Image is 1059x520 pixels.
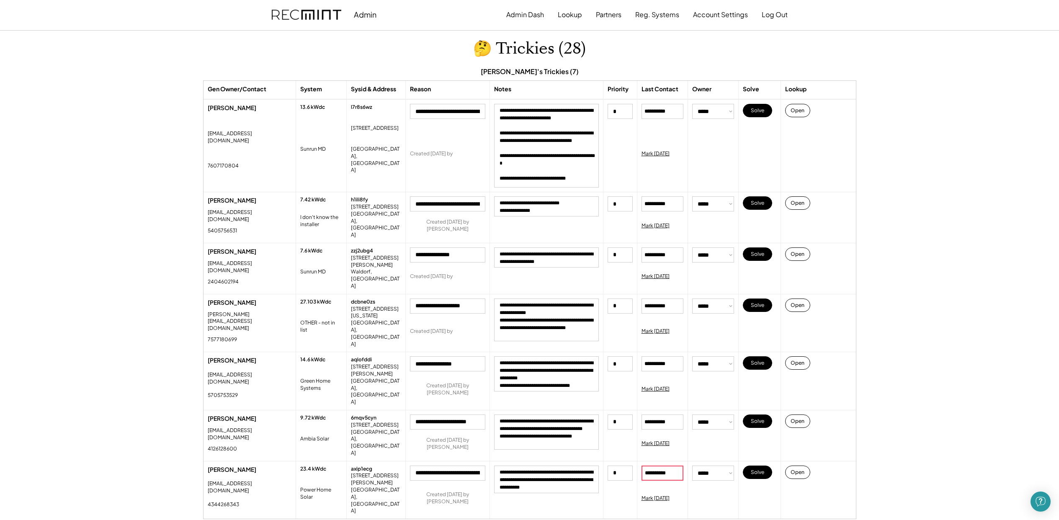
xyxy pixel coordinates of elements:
button: Open [785,356,810,370]
div: [STREET_ADDRESS][PERSON_NAME] [351,255,401,269]
div: [STREET_ADDRESS][PERSON_NAME] [351,363,401,378]
div: [PERSON_NAME] [208,247,291,256]
div: Gen Owner/Contact [208,85,266,93]
button: Open [785,104,810,117]
div: 4344268343 [208,501,239,508]
div: [PERSON_NAME] [208,356,291,365]
button: Log Out [762,6,788,23]
button: Open [785,247,810,261]
button: Solve [743,196,772,210]
button: Lookup [558,6,582,23]
div: [STREET_ADDRESS] [351,125,399,132]
div: Sunrun MD [300,268,326,275]
div: [STREET_ADDRESS] [351,203,399,211]
div: [PERSON_NAME]'s Trickies (7) [481,67,579,76]
div: Mark [DATE] [642,150,670,157]
button: Solve [743,247,772,261]
div: Sysid & Address [351,85,396,93]
div: 27.103 kWdc [300,299,331,306]
button: Account Settings [693,6,748,23]
div: [EMAIL_ADDRESS][DOMAIN_NAME] [208,130,291,144]
div: Waldorf, [GEOGRAPHIC_DATA] [351,268,401,289]
div: Mark [DATE] [642,222,670,229]
div: Solve [743,85,759,93]
div: [EMAIL_ADDRESS][DOMAIN_NAME] [208,480,291,494]
div: Sunrun MD [300,146,326,153]
div: [PERSON_NAME] [208,299,291,307]
div: 7.42 kWdc [300,196,326,203]
div: [PERSON_NAME] [208,414,291,423]
button: Open [785,466,810,479]
div: [EMAIL_ADDRESS][DOMAIN_NAME] [208,427,291,441]
div: zzj2ubg4 [351,247,373,255]
div: Lookup [785,85,806,93]
div: 5405756531 [208,227,237,234]
div: [EMAIL_ADDRESS][DOMAIN_NAME] [208,209,291,223]
div: Created [DATE] by [410,328,453,335]
div: Mark [DATE] [642,273,670,280]
div: [US_STATE][GEOGRAPHIC_DATA], [GEOGRAPHIC_DATA] [351,312,401,348]
div: 14.6 kWdc [300,356,325,363]
button: Solve [743,299,772,312]
div: 6mqv5cyn [351,414,376,422]
div: [PERSON_NAME] [208,466,291,474]
div: [STREET_ADDRESS] [351,422,399,429]
div: h1ili8fy [351,196,368,203]
button: Admin Dash [506,6,544,23]
div: dcbne0zs [351,299,375,306]
div: [GEOGRAPHIC_DATA], [GEOGRAPHIC_DATA] [351,487,401,515]
div: Created [DATE] by [PERSON_NAME] [410,491,485,505]
div: axip1ecg [351,466,372,473]
div: [GEOGRAPHIC_DATA], [GEOGRAPHIC_DATA] [351,146,401,174]
button: Solve [743,466,772,479]
button: Solve [743,414,772,428]
div: 9.72 kWdc [300,414,326,422]
div: Owner [692,85,711,93]
img: recmint-logotype%403x.png [272,10,341,20]
div: System [300,85,322,93]
div: [PERSON_NAME] [208,196,291,205]
div: [EMAIL_ADDRESS][DOMAIN_NAME] [208,371,291,386]
div: Mark [DATE] [642,440,670,447]
div: Reason [410,85,431,93]
div: [GEOGRAPHIC_DATA], [GEOGRAPHIC_DATA] [351,378,401,406]
div: Notes [494,85,511,93]
div: [STREET_ADDRESS] [351,306,399,313]
button: Open [785,414,810,428]
button: Reg. Systems [635,6,679,23]
div: Priority [608,85,629,93]
div: Created [DATE] by [PERSON_NAME] [410,219,485,233]
button: Solve [743,104,772,117]
div: 7577180699 [208,336,237,343]
div: Admin [354,10,376,19]
div: Mark [DATE] [642,386,670,393]
div: Created [DATE] by [PERSON_NAME] [410,382,485,396]
div: [PERSON_NAME] [208,104,291,112]
div: [STREET_ADDRESS][PERSON_NAME] [351,472,401,487]
div: 23.4 kWdc [300,466,326,473]
div: Power Home Solar [300,487,342,501]
div: 7607170804 [208,162,239,170]
div: Mark [DATE] [642,328,670,335]
div: 7.6 kWdc [300,247,322,255]
button: Solve [743,356,772,370]
div: 4126128600 [208,445,237,453]
div: [GEOGRAPHIC_DATA], [GEOGRAPHIC_DATA] [351,429,401,457]
div: Open Intercom Messenger [1031,492,1051,512]
div: Created [DATE] by [410,150,453,157]
div: [PERSON_NAME][EMAIL_ADDRESS][DOMAIN_NAME] [208,311,291,332]
div: Created [DATE] by [PERSON_NAME] [410,437,485,451]
div: OTHER - not in list [300,319,342,334]
div: [GEOGRAPHIC_DATA], [GEOGRAPHIC_DATA] [351,211,401,239]
h1: 🤔 Trickies (28) [473,39,586,59]
div: 5705753529 [208,392,238,399]
div: 13.6 kWdc [300,104,325,111]
div: aqlofddi [351,356,372,363]
button: Open [785,196,810,210]
div: Green Home Systems [300,378,342,392]
div: 2404602194 [208,278,239,286]
div: Ambia Solar [300,435,329,443]
button: Open [785,299,810,312]
div: [EMAIL_ADDRESS][DOMAIN_NAME] [208,260,291,274]
div: I don't know the installer [300,214,342,228]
